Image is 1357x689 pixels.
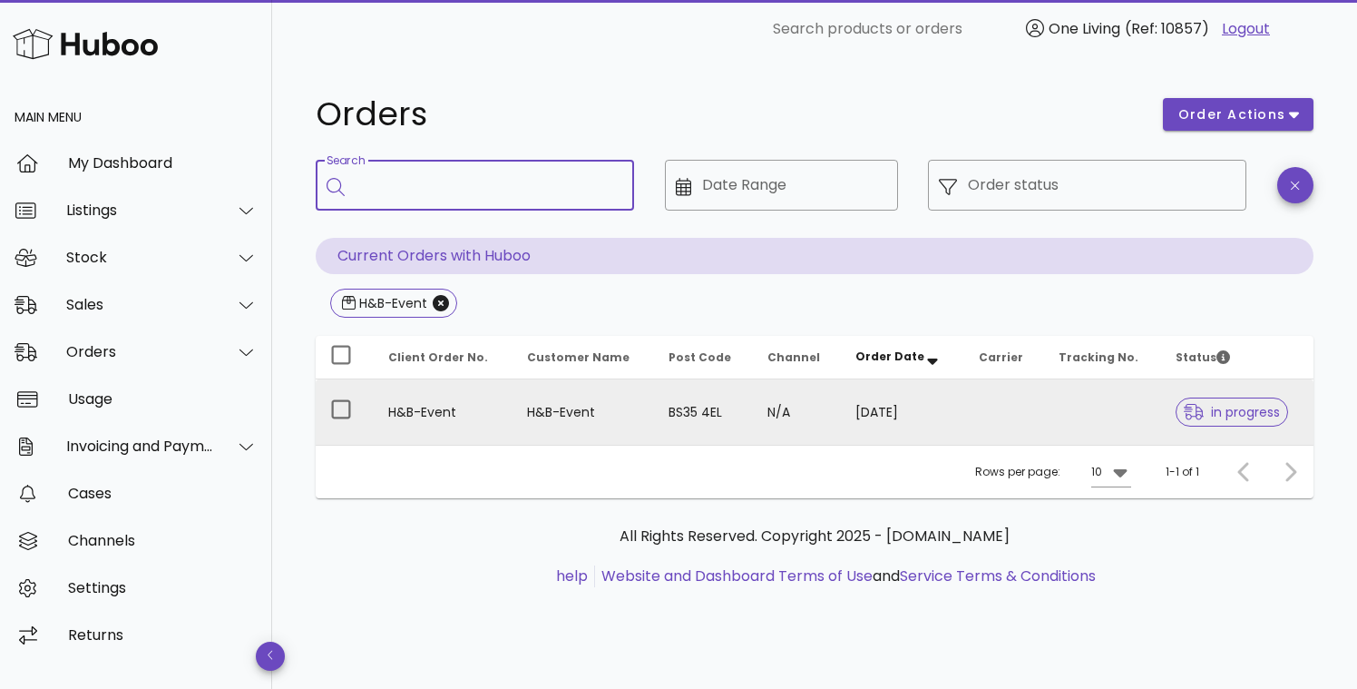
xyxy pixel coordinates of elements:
[753,336,841,379] th: Channel
[669,349,731,365] span: Post Code
[767,349,820,365] span: Channel
[1091,464,1102,480] div: 10
[66,438,214,455] div: Invoicing and Payments
[1176,349,1230,365] span: Status
[841,336,964,379] th: Order Date: Sorted descending. Activate to remove sorting.
[1163,98,1313,131] button: order actions
[964,336,1043,379] th: Carrier
[654,379,753,445] td: BS35 4EL
[855,349,924,364] span: Order Date
[374,336,513,379] th: Client Order No.
[1177,105,1286,124] span: order actions
[1161,336,1313,379] th: Status
[66,249,214,266] div: Stock
[388,349,488,365] span: Client Order No.
[68,579,258,596] div: Settings
[900,566,1096,586] a: Service Terms & Conditions
[1059,349,1138,365] span: Tracking No.
[330,526,1299,547] p: All Rights Reserved. Copyright 2025 - [DOMAIN_NAME]
[356,294,427,312] div: H&B-Event
[975,446,1131,498] div: Rows per page:
[374,379,513,445] td: H&B-Event
[66,202,214,219] div: Listings
[66,343,214,360] div: Orders
[1125,18,1209,39] span: (Ref: 10857)
[68,390,258,408] div: Usage
[595,566,1096,587] li: and
[513,379,654,445] td: H&B-Event
[841,379,964,445] td: [DATE]
[68,485,258,502] div: Cases
[1222,18,1270,40] a: Logout
[327,154,365,168] label: Search
[979,349,1023,365] span: Carrier
[1091,458,1131,487] div: 10Rows per page:
[654,336,753,379] th: Post Code
[556,566,588,586] a: help
[601,566,873,586] a: Website and Dashboard Terms of Use
[68,626,258,644] div: Returns
[68,532,258,549] div: Channels
[1184,406,1280,418] span: in progress
[68,154,258,172] div: My Dashboard
[513,336,654,379] th: Customer Name
[316,238,1313,274] p: Current Orders with Huboo
[433,295,449,311] button: Close
[527,349,630,365] span: Customer Name
[66,296,214,313] div: Sales
[316,98,1141,131] h1: Orders
[1166,464,1199,480] div: 1-1 of 1
[1049,18,1120,39] span: One Living
[13,25,158,64] img: Huboo Logo
[753,379,841,445] td: N/A
[1044,336,1161,379] th: Tracking No.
